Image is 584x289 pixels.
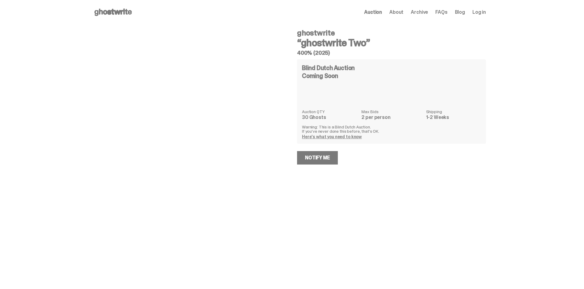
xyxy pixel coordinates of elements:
[435,10,447,15] a: FAQs
[302,125,481,133] p: Warning: This is a Blind Dutch Auction. If you’ve never done this before, that’s OK.
[297,151,338,165] a: Notify Me
[472,10,486,15] a: Log in
[302,115,358,120] dd: 30 Ghosts
[302,134,362,139] a: Here's what you need to know
[411,10,428,15] a: Archive
[297,50,486,56] h5: 400% (2025)
[426,115,481,120] dd: 1-2 Weeks
[302,65,355,71] h4: Blind Dutch Auction
[302,109,358,114] dt: Auction QTY
[364,10,382,15] a: Auction
[297,38,486,48] h3: “ghostwrite Two”
[455,10,465,15] a: Blog
[361,109,422,114] dt: Max Bids
[389,10,403,15] a: About
[302,73,481,79] div: Coming Soon
[297,29,486,37] h4: ghostwrite
[361,115,422,120] dd: 2 per person
[426,109,481,114] dt: Shipping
